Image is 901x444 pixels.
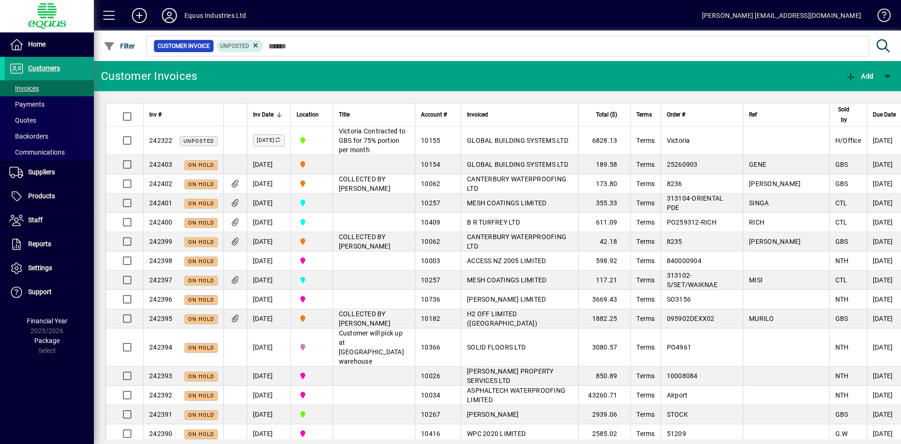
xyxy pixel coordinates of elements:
[421,109,455,120] div: Account #
[467,233,566,250] span: CANTERBURY WATERPROOFING LTD
[188,162,214,168] span: On hold
[873,109,896,120] span: Due Date
[636,315,655,322] span: Terms
[247,424,290,444] td: [DATE]
[253,134,285,147] label: [DATE]
[5,280,94,304] a: Support
[253,109,274,120] span: Inv Date
[339,109,410,120] div: Title
[28,192,55,200] span: Products
[5,233,94,256] a: Reports
[421,257,440,265] span: 10003
[27,317,68,325] span: Financial Year
[667,109,685,120] span: Order #
[667,257,702,265] span: 840000904
[149,161,173,168] span: 242403
[667,238,682,245] span: 8235
[188,412,214,418] span: On hold
[835,296,849,303] span: NTH
[28,264,52,272] span: Settings
[297,313,327,324] span: 4S SOUTHERN
[421,137,440,144] span: 10155
[149,218,173,226] span: 242400
[636,411,655,418] span: Terms
[578,213,630,232] td: 611.09
[149,238,173,245] span: 242399
[188,316,214,322] span: On hold
[216,40,264,52] mat-chip: Customer Invoice Status: Unposted
[188,201,214,207] span: On hold
[667,218,717,226] span: PO259312-RICH
[667,343,692,351] span: PO4961
[835,161,848,168] span: GBS
[578,251,630,271] td: 598.92
[247,309,290,328] td: [DATE]
[339,109,350,120] span: Title
[636,296,655,303] span: Terms
[578,290,630,309] td: 3669.43
[247,194,290,213] td: [DATE]
[28,240,51,248] span: Reports
[339,310,390,327] span: COLLECTED BY [PERSON_NAME]
[247,290,290,309] td: [DATE]
[297,179,327,189] span: 4S SOUTHERN
[578,271,630,290] td: 117.21
[297,371,327,381] span: 2N NORTHERN
[421,180,440,187] span: 10062
[835,343,849,351] span: NTH
[154,7,184,24] button: Profile
[835,372,849,380] span: NTH
[667,372,698,380] span: 10008084
[835,137,861,144] span: H/Office
[188,374,214,380] span: On hold
[749,109,757,120] span: Ref
[749,109,824,120] div: Ref
[835,104,861,125] div: Sold by
[188,393,214,399] span: On hold
[667,195,724,211] span: 313104-ORIENTAL PDE
[5,209,94,232] a: Staff
[149,109,218,120] div: Inv #
[421,430,440,437] span: 10416
[297,256,327,266] span: 2N NORTHERN
[149,372,173,380] span: 242393
[835,276,848,284] span: CTL
[596,109,617,120] span: Total ($)
[835,430,848,437] span: G.W
[749,218,764,226] span: RICH
[184,8,246,23] div: Equus Industries Ltd
[28,216,43,224] span: Staff
[636,430,655,437] span: Terms
[845,72,873,80] span: Add
[28,64,60,72] span: Customers
[467,343,526,351] span: SOLID FLOORS LTD
[749,161,766,168] span: GENE
[421,218,440,226] span: 10409
[421,296,440,303] span: 10736
[835,238,848,245] span: GBS
[467,199,546,207] span: MESH COATINGS LIMITED
[421,276,440,284] span: 10257
[667,180,682,187] span: 8236
[667,411,688,418] span: STOCK
[835,257,849,265] span: NTH
[636,109,652,120] span: Terms
[297,159,327,170] span: 4S SOUTHERN
[188,181,214,187] span: On hold
[247,405,290,424] td: [DATE]
[297,390,327,400] span: 2N NORTHERN
[149,109,161,120] span: Inv #
[667,430,686,437] span: 51209
[578,386,630,405] td: 43260.71
[149,199,173,207] span: 242401
[667,109,738,120] div: Order #
[28,288,52,296] span: Support
[667,272,718,288] span: 313102-S/SET/WAIKNAE
[5,144,94,160] a: Communications
[421,109,447,120] span: Account #
[247,213,290,232] td: [DATE]
[247,232,290,251] td: [DATE]
[339,175,390,192] span: COLLECTED BY [PERSON_NAME]
[297,236,327,247] span: 4S SOUTHERN
[9,132,48,140] span: Backorders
